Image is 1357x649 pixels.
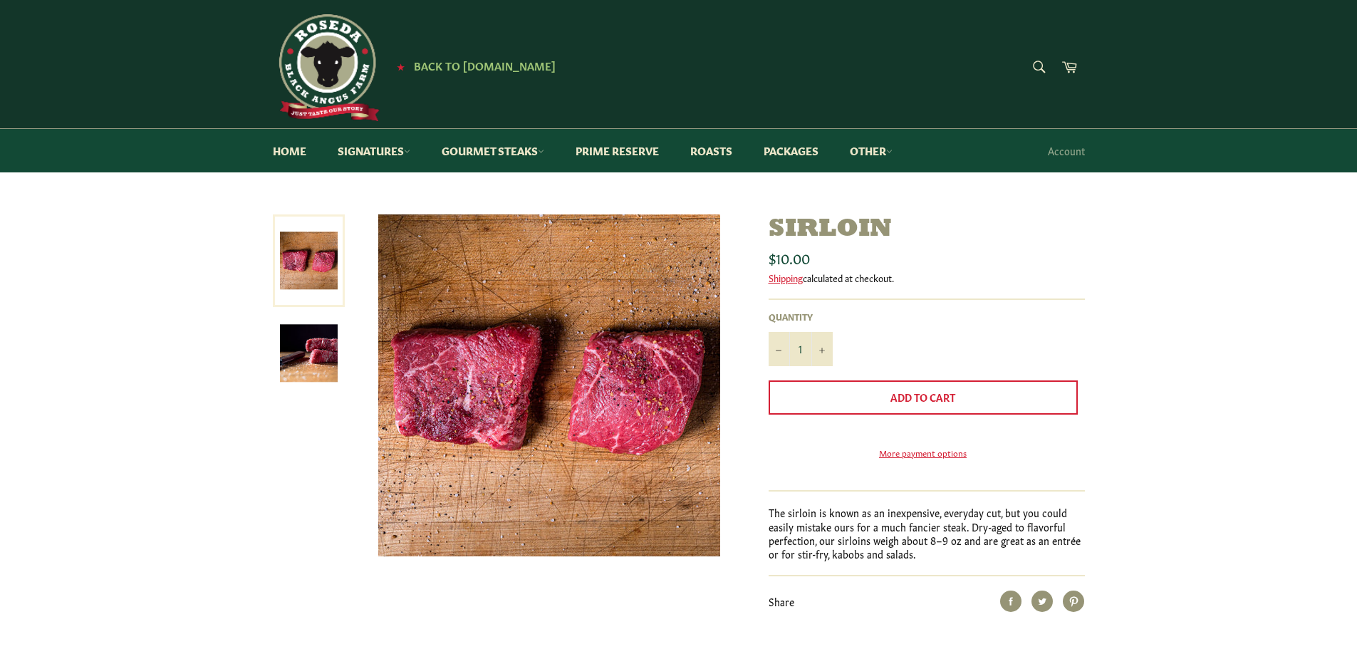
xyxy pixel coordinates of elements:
[427,129,558,172] a: Gourmet Steaks
[769,506,1085,561] p: The sirloin is known as an inexpensive, everyday cut, but you could easily mistake ours for a muc...
[769,311,833,323] label: Quantity
[890,390,955,404] span: Add to Cart
[769,332,790,366] button: Reduce item quantity by one
[769,594,794,608] span: Share
[769,271,803,284] a: Shipping
[769,380,1078,415] button: Add to Cart
[378,214,720,556] img: Sirloin
[273,14,380,121] img: Roseda Beef
[749,129,833,172] a: Packages
[769,247,810,267] span: $10.00
[769,447,1078,459] a: More payment options
[397,61,405,72] span: ★
[323,129,425,172] a: Signatures
[811,332,833,366] button: Increase item quantity by one
[561,129,673,172] a: Prime Reserve
[676,129,747,172] a: Roasts
[280,324,338,382] img: Sirloin
[769,271,1085,284] div: calculated at checkout.
[259,129,321,172] a: Home
[1041,130,1092,172] a: Account
[390,61,556,72] a: ★ Back to [DOMAIN_NAME]
[836,129,907,172] a: Other
[769,214,1085,245] h1: Sirloin
[414,58,556,73] span: Back to [DOMAIN_NAME]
